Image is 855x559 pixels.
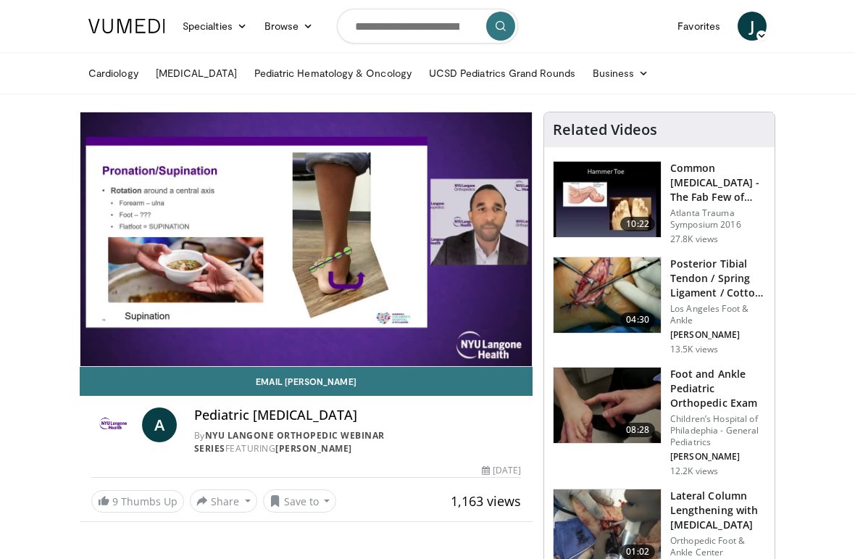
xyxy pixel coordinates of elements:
a: 08:28 Foot and Ankle Pediatric Orthopedic Exam Children’s Hospital of Philadephia - General Pedia... [553,367,766,477]
a: UCSD Pediatrics Grand Rounds [420,59,584,88]
img: a1f7088d-36b4-440d-94a7-5073d8375fe0.150x105_q85_crop-smart_upscale.jpg [554,368,661,443]
a: 04:30 Posterior Tibial Tendon / Spring Ligament / Cotton [MEDICAL_DATA] PTTD Fl… Los Angeles Foot... [553,257,766,355]
img: NYU Langone Orthopedic Webinar Series [91,407,136,442]
a: 9 Thumbs Up [91,490,184,513]
p: Atlanta Trauma Symposium 2016 [670,207,766,231]
span: 9 [112,494,118,508]
h3: Lateral Column Lengthening with [MEDICAL_DATA] [670,489,766,532]
p: 13.5K views [670,344,718,355]
button: Save to [263,489,337,513]
p: [PERSON_NAME] [670,329,766,341]
a: Email [PERSON_NAME] [80,367,533,396]
p: [PERSON_NAME] [670,451,766,463]
img: 4559c471-f09d-4bda-8b3b-c296350a5489.150x105_q85_crop-smart_upscale.jpg [554,162,661,237]
video-js: Video Player [80,112,532,366]
a: J [738,12,767,41]
a: Specialties [174,12,256,41]
a: Browse [256,12,322,41]
a: Pediatric Hematology & Oncology [246,59,420,88]
span: 10:22 [620,217,655,231]
span: 08:28 [620,423,655,437]
h3: Posterior Tibial Tendon / Spring Ligament / Cotton [MEDICAL_DATA] PTTD Fl… [670,257,766,300]
h3: Foot and Ankle Pediatric Orthopedic Exam [670,367,766,410]
span: 1,163 views [451,492,521,510]
a: NYU Langone Orthopedic Webinar Series [194,429,385,455]
p: Los Angeles Foot & Ankle [670,303,766,326]
a: [PERSON_NAME] [275,442,352,455]
h3: Common [MEDICAL_DATA] - The Fab Few of Foot and Ankle [670,161,766,204]
p: Children’s Hospital of Philadephia - General Pediatrics [670,413,766,448]
p: 12.2K views [670,465,718,477]
span: 01:02 [620,544,655,559]
p: 27.8K views [670,233,718,245]
span: 04:30 [620,312,655,327]
img: 31d347b7-8cdb-4553-8407-4692467e4576.150x105_q85_crop-smart_upscale.jpg [554,257,661,333]
a: [MEDICAL_DATA] [147,59,246,88]
a: Business [584,59,658,88]
h4: Related Videos [553,121,657,138]
a: Cardiology [80,59,147,88]
a: A [142,407,177,442]
div: [DATE] [482,464,521,477]
h4: Pediatric [MEDICAL_DATA] [194,407,521,423]
a: 10:22 Common [MEDICAL_DATA] - The Fab Few of Foot and Ankle Atlanta Trauma Symposium 2016 27.8K v... [553,161,766,245]
button: Share [190,489,257,513]
p: Orthopedic Foot & Ankle Center [670,535,766,558]
img: VuMedi Logo [88,19,165,33]
a: Favorites [669,12,729,41]
div: By FEATURING [194,429,521,455]
input: Search topics, interventions [337,9,518,44]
